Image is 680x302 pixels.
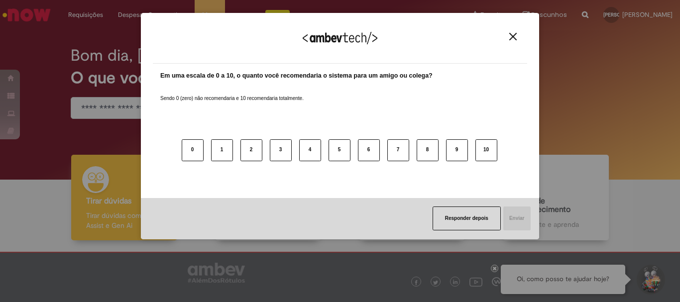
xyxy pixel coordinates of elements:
[509,33,517,40] img: Close
[433,206,501,230] button: Responder depois
[358,139,380,161] button: 6
[329,139,350,161] button: 5
[160,71,433,81] label: Em uma escala de 0 a 10, o quanto você recomendaria o sistema para um amigo ou colega?
[182,139,204,161] button: 0
[417,139,439,161] button: 8
[240,139,262,161] button: 2
[299,139,321,161] button: 4
[270,139,292,161] button: 3
[446,139,468,161] button: 9
[475,139,497,161] button: 10
[303,32,377,44] img: Logo Ambevtech
[506,32,520,41] button: Close
[160,83,304,102] label: Sendo 0 (zero) não recomendaria e 10 recomendaria totalmente.
[211,139,233,161] button: 1
[387,139,409,161] button: 7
